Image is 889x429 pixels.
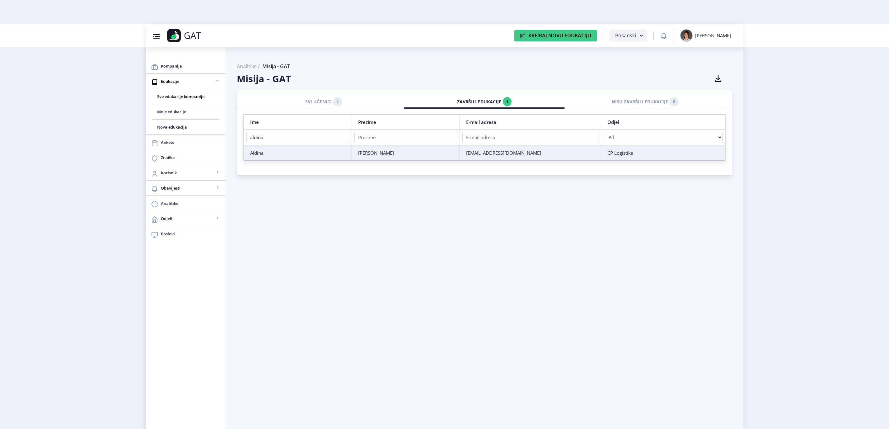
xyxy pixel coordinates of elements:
[246,132,349,143] input: Ime
[161,169,214,177] span: Korisnik
[157,93,214,100] span: Sve edukacije kompanije
[250,119,259,125] a: Ime
[161,154,221,161] span: Značke
[462,132,598,143] input: E-mail adresa
[358,119,376,125] a: Prezime
[152,89,219,104] a: Sve edukacije kompanije
[157,123,214,131] span: Nova edukacija
[514,30,597,41] button: Kreiraj Novu Edukaciju
[237,69,291,85] span: Misija - GAT
[161,62,221,70] span: Kompanija
[152,120,219,134] a: Nova edukacija
[466,119,496,125] a: E-mail adresa
[167,29,241,42] a: GAT
[146,181,226,196] a: Obavijesti
[333,97,342,106] a: 1
[146,59,226,73] a: Kompanija
[157,108,214,115] span: Moje edukacije
[409,95,560,109] div: ZAVRŠILI EDUKACIJE
[146,74,226,89] a: Edukacije
[146,226,226,241] a: Poslovi
[695,32,731,39] div: [PERSON_NAME]
[607,119,619,125] a: Odjel
[466,150,595,156] div: [EMAIL_ADDRESS][DOMAIN_NAME]
[248,95,400,109] div: SVI UČENICI
[358,150,453,156] div: [PERSON_NAME]
[146,196,226,211] a: Analitike
[714,73,723,82] nb-icon: Preuzmite kao CSV
[354,132,457,143] input: Prezime
[146,150,226,165] a: Značke
[237,63,260,69] span: Analitike /
[146,165,226,180] a: Korisnik
[262,63,290,69] span: Misija - GAT
[184,32,201,39] p: GAT
[161,230,221,238] span: Poslovi
[520,33,525,38] img: create-new-education-icon.svg
[161,184,214,192] span: Obavijesti
[610,30,647,41] button: Bosanski
[146,211,226,226] a: Odjeli
[569,95,721,109] div: NISU ZAVRŠILI EDUKACIJE
[152,104,219,119] a: Moje edukacije
[161,139,221,146] span: Ankete
[161,78,214,85] span: Edukacije
[503,97,512,106] a: 1
[670,97,678,106] a: 0
[161,200,221,207] span: Analitike
[607,150,719,156] div: CP Logistika
[161,215,214,222] span: Odjeli
[146,135,226,150] a: Ankete
[250,150,345,156] div: Aldina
